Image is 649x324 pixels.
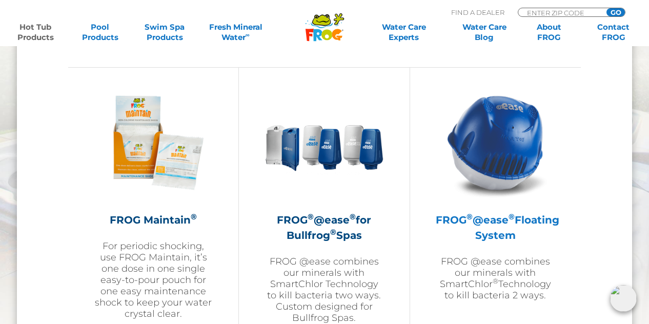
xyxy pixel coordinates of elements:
[191,212,197,221] sup: ®
[75,22,125,43] a: PoolProducts
[526,8,595,17] input: Zip Code Form
[139,22,190,43] a: Swim SpaProducts
[330,227,336,237] sup: ®
[436,256,555,301] p: FROG @ease combines our minerals with SmartChlor Technology to kill bacteria 2 ways.
[493,277,498,285] sup: ®
[436,212,555,243] h2: FROG @ease Floating System
[10,22,60,43] a: Hot TubProducts
[265,83,383,202] img: bullfrog-product-hero-300x300.png
[459,22,510,43] a: Water CareBlog
[94,240,213,319] p: For periodic shocking, use FROG Maintain, it’s one dose in one single easy-to-pour pouch for one ...
[451,8,504,17] p: Find A Dealer
[606,8,625,16] input: GO
[265,212,383,243] h2: FROG @ease for Bullfrog Spas
[204,22,267,43] a: Fresh MineralWater∞
[94,83,213,202] img: Frog_Maintain_Hero-2-v2-300x300.png
[246,31,250,38] sup: ∞
[363,22,444,43] a: Water CareExperts
[467,212,473,221] sup: ®
[265,256,383,323] p: FROG @ease combines our minerals with SmartChlor Technology to kill bacteria two ways. Custom des...
[509,212,515,221] sup: ®
[308,212,314,221] sup: ®
[436,83,555,202] img: hot-tub-product-atease-system-300x300.png
[589,22,639,43] a: ContactFROG
[350,212,356,221] sup: ®
[94,212,213,228] h2: FROG Maintain
[524,22,574,43] a: AboutFROG
[610,285,637,312] img: openIcon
